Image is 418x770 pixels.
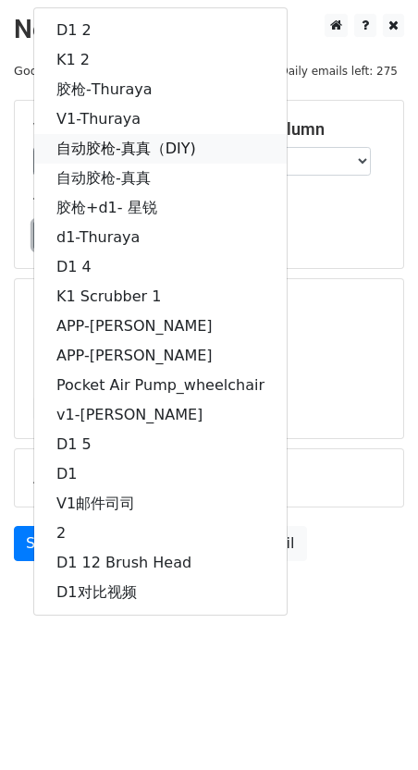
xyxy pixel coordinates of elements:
[273,64,404,78] a: Daily emails left: 275
[34,430,287,459] a: D1 5
[14,14,404,45] h2: New Campaign
[34,164,287,193] a: 自动胶枪-真真
[34,104,287,134] a: V1-Thuraya
[34,548,287,578] a: D1 12 Brush Head
[14,64,114,78] small: Google Sheet:
[34,45,287,75] a: K1 2
[14,526,75,561] a: Send
[34,282,287,312] a: K1 Scrubber 1
[34,16,287,45] a: D1 2
[34,578,287,607] a: D1对比视频
[34,134,287,164] a: 自动胶枪-真真（DIY)
[34,519,287,548] a: 2
[34,400,287,430] a: v1-[PERSON_NAME]
[326,681,418,770] iframe: Chat Widget
[34,75,287,104] a: 胶枪-Thuraya
[34,459,287,489] a: D1
[326,681,418,770] div: 聊天小组件
[34,341,287,371] a: APP-[PERSON_NAME]
[34,193,287,223] a: 胶枪+d1- 星锐
[34,489,287,519] a: V1邮件司司
[34,371,287,400] a: Pocket Air Pump_wheelchair
[273,61,404,81] span: Daily emails left: 275
[34,223,287,252] a: d1-Thuraya
[34,312,287,341] a: APP-[PERSON_NAME]
[223,119,385,140] h5: Email column
[34,252,287,282] a: D1 4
